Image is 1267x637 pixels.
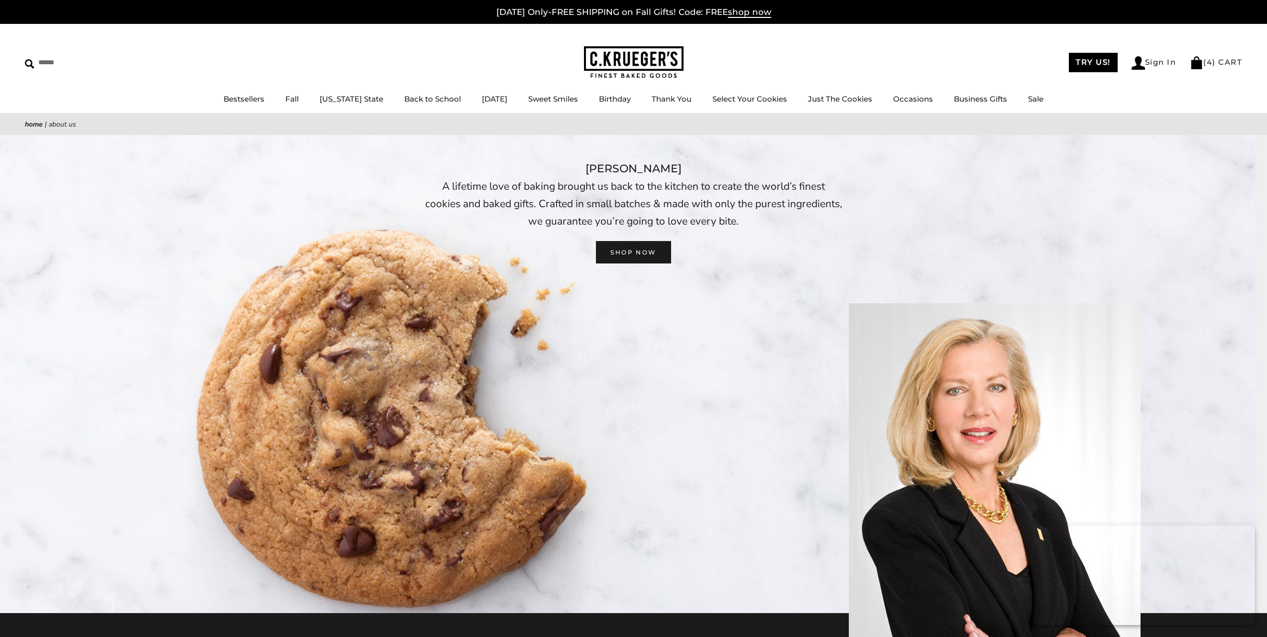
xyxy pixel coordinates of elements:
span: shop now [728,7,771,18]
span: 4 [1207,57,1213,67]
p: A lifetime love of baking brought us back to the kitchen to create the world’s finest cookies and... [425,178,843,230]
a: Sign In [1132,56,1176,70]
a: [DATE] Only-FREE SHIPPING on Fall Gifts! Code: FREEshop now [496,7,771,18]
a: [DATE] [482,94,507,104]
img: Account [1132,56,1145,70]
a: Bestsellers [224,94,264,104]
a: Business Gifts [954,94,1007,104]
a: Select Your Cookies [712,94,787,104]
img: C.KRUEGER'S [584,46,684,79]
img: Bag [1190,56,1203,69]
a: Thank You [652,94,691,104]
a: Fall [285,94,299,104]
nav: breadcrumbs [25,119,1242,130]
a: SHOP NOW [596,241,671,263]
a: Just The Cookies [808,94,872,104]
a: Back to School [404,94,461,104]
a: Birthday [599,94,631,104]
a: [US_STATE] State [320,94,383,104]
img: Search [25,59,34,69]
a: Home [25,120,43,129]
a: Occasions [893,94,933,104]
a: Sweet Smiles [528,94,578,104]
span: | [45,120,47,129]
a: TRY US! [1069,53,1118,72]
a: (4) CART [1190,57,1242,67]
input: Search [25,55,143,70]
span: About Us [49,120,76,129]
a: Sale [1028,94,1043,104]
